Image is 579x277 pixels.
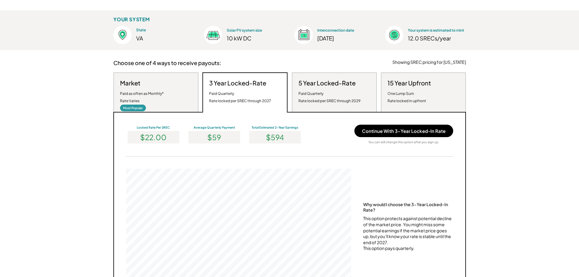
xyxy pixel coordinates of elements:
div: Paid as often as Monthly* Rate Varies [120,90,164,105]
div: Most Popular [120,105,146,111]
img: Size%403x.png [204,26,222,44]
div: Interconnection date [317,28,370,33]
img: Location%403x.png [113,26,132,44]
div: Paid Quarterly Rate locked per SREC through 2027 [209,90,271,105]
div: You can still change this option after you sign up. [368,140,439,144]
div: Locked Rate Per SREC [126,125,181,130]
img: Estimated%403x.png [385,26,403,44]
div: This option protects against potential decline of the market price. You might miss some potential... [363,216,453,251]
h3: 3 Year Locked-Rate [209,79,266,87]
div: 12.0 SRECs/year [408,35,466,42]
div: Solar PV system size [227,28,280,33]
img: Interconnection%403x.png [295,26,313,44]
div: Showing SREC pricing for [US_STATE] [392,59,466,65]
button: Continue With 3-Year Locked-In Rate [354,125,453,137]
div: Your system is estimated to mint [408,28,464,33]
div: 10 kW DC [227,35,280,42]
div: [DATE] [317,35,370,42]
h3: 5 Year Locked-Rate [298,79,356,87]
div: Why would I choose the 3-Year Locked-In Rate? [363,202,453,213]
div: Paid Quarterly Rate locked per SREC through 2029 [298,90,360,105]
div: $59 [188,131,240,144]
div: Total Estimated 3-Year Earnings [248,125,302,130]
div: VA [136,34,189,42]
h3: Market [120,79,140,87]
div: $22.00 [128,131,179,144]
div: $594 [249,131,301,144]
h3: 15 Year Upfront [388,79,431,87]
div: Average Quarterly Payment [187,125,242,130]
div: One Lump Sum Rate locked in upfront [388,90,426,105]
div: YOUR SYSTEM [113,16,150,23]
h3: Choose one of 4 ways to receive payouts: [113,59,221,66]
div: State [136,28,189,33]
